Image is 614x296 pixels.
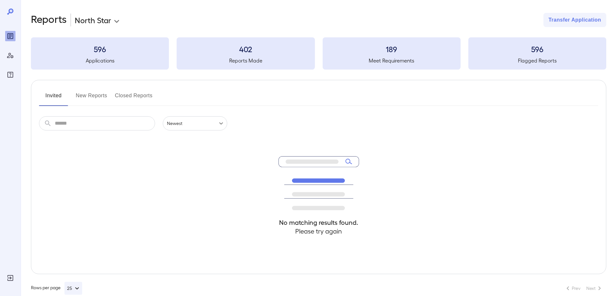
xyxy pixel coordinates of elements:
button: Invited [39,91,68,106]
div: Log Out [5,273,15,283]
button: Transfer Application [543,13,606,27]
div: Rows per page [31,282,82,295]
nav: pagination navigation [561,283,606,293]
h5: Reports Made [177,57,315,64]
h4: No matching results found. [278,218,359,227]
div: Manage Users [5,50,15,61]
h3: 402 [177,44,315,54]
button: Closed Reports [115,91,153,106]
div: Newest [163,116,227,130]
div: Reports [5,31,15,41]
div: FAQ [5,70,15,80]
h4: Please try again [278,227,359,235]
h2: Reports [31,13,67,27]
h3: 596 [31,44,169,54]
h5: Meet Requirements [323,57,461,64]
button: 25 [64,282,82,295]
h3: 596 [468,44,606,54]
button: New Reports [76,91,107,106]
h5: Flagged Reports [468,57,606,64]
summary: 596Applications402Reports Made189Meet Requirements596Flagged Reports [31,37,606,70]
h3: 189 [323,44,461,54]
h5: Applications [31,57,169,64]
p: North Star [75,15,111,25]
